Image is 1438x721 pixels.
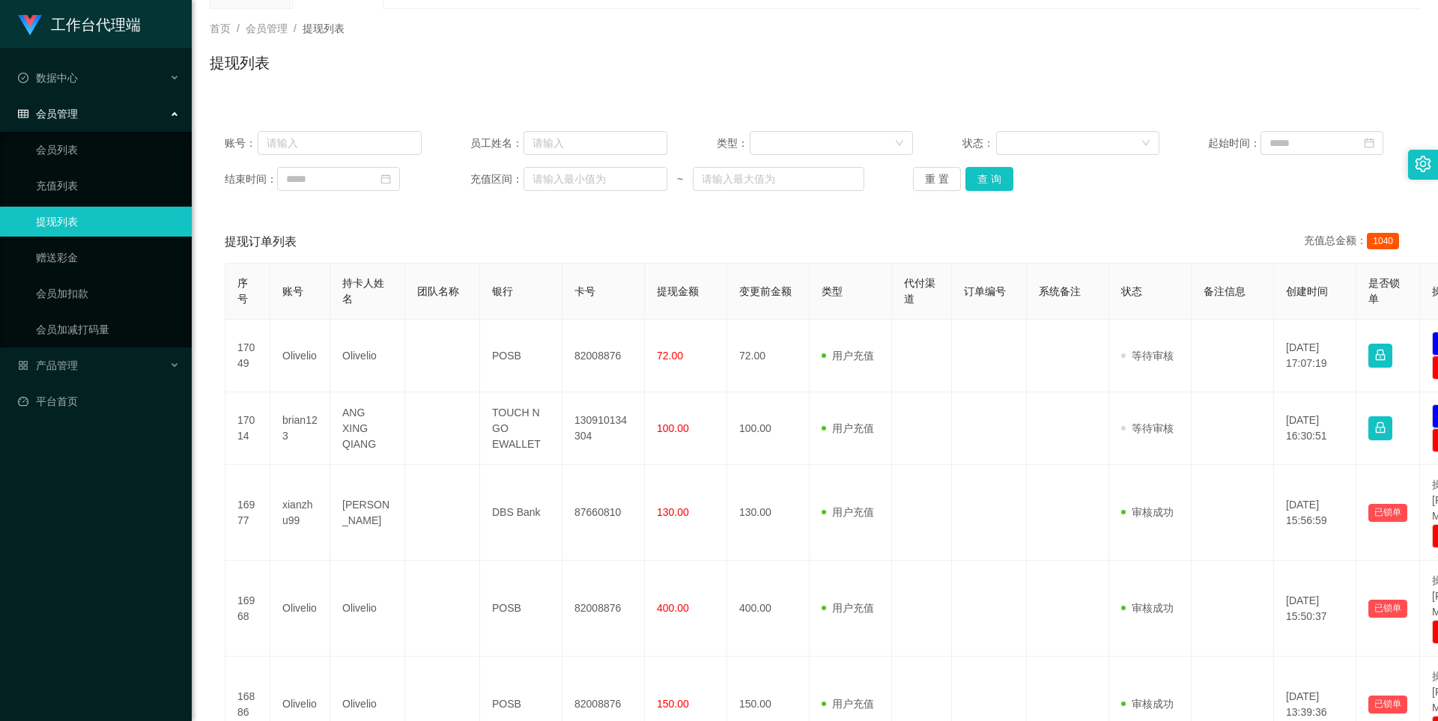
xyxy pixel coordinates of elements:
[330,465,405,561] td: [PERSON_NAME]
[1204,285,1246,297] span: 备注信息
[964,285,1006,297] span: 订单编号
[1121,422,1174,434] span: 等待审核
[480,465,562,561] td: DBS Bank
[965,167,1013,191] button: 查 询
[1141,139,1150,149] i: 图标: down
[492,285,513,297] span: 银行
[480,392,562,465] td: TOUCH N GO EWALLET
[36,243,180,273] a: 赠送彩金
[18,73,28,83] i: 图标: check-circle-o
[822,422,874,434] span: 用户充值
[1274,465,1356,561] td: [DATE] 15:56:59
[727,320,810,392] td: 72.00
[667,171,693,187] span: ~
[282,285,303,297] span: 账号
[657,506,689,518] span: 130.00
[330,561,405,657] td: Olivelio
[1121,506,1174,518] span: 审核成功
[1368,344,1392,368] button: 图标: lock
[1367,233,1399,249] span: 1040
[524,131,667,155] input: 请输入
[822,698,874,710] span: 用户充值
[574,285,595,297] span: 卡号
[36,135,180,165] a: 会员列表
[237,22,240,34] span: /
[470,171,523,187] span: 充值区间：
[1121,285,1142,297] span: 状态
[1274,392,1356,465] td: [DATE] 16:30:51
[562,320,645,392] td: 82008876
[294,22,297,34] span: /
[562,392,645,465] td: 130910134304
[1274,320,1356,392] td: [DATE] 17:07:19
[693,167,864,191] input: 请输入最大值为
[36,279,180,308] a: 会员加扣款
[18,72,78,84] span: 数据中心
[225,171,277,187] span: 结束时间：
[270,561,330,657] td: Olivelio
[330,320,405,392] td: Olivelio
[1039,285,1081,297] span: 系统备注
[904,277,935,305] span: 代付渠道
[1274,561,1356,657] td: [DATE] 15:50:37
[303,22,345,34] span: 提现列表
[913,167,961,191] button: 重 置
[225,320,270,392] td: 17049
[727,465,810,561] td: 130.00
[1121,602,1174,614] span: 审核成功
[1304,233,1405,251] div: 充值总金额：
[1368,504,1407,522] button: 已锁单
[727,392,810,465] td: 100.00
[1368,277,1400,305] span: 是否锁单
[1368,600,1407,618] button: 已锁单
[210,52,270,74] h1: 提现列表
[36,207,180,237] a: 提现列表
[270,465,330,561] td: xianzhu99
[258,131,422,155] input: 请输入
[822,350,874,362] span: 用户充值
[739,285,792,297] span: 变更前金额
[657,350,683,362] span: 72.00
[51,1,141,49] h1: 工作台代理端
[480,320,562,392] td: POSB
[562,465,645,561] td: 87660810
[36,171,180,201] a: 充值列表
[1286,285,1328,297] span: 创建时间
[225,233,297,251] span: 提现订单列表
[270,320,330,392] td: Olivelio
[962,136,996,151] span: 状态：
[657,698,689,710] span: 150.00
[237,277,248,305] span: 序号
[246,22,288,34] span: 会员管理
[270,392,330,465] td: brian123
[210,22,231,34] span: 首页
[18,108,78,120] span: 会员管理
[822,506,874,518] span: 用户充值
[225,136,258,151] span: 账号：
[18,360,28,371] i: 图标: appstore-o
[562,561,645,657] td: 82008876
[895,139,904,149] i: 图标: down
[822,602,874,614] span: 用户充值
[1368,416,1392,440] button: 图标: lock
[1208,136,1260,151] span: 起始时间：
[36,314,180,344] a: 会员加减打码量
[717,136,750,151] span: 类型：
[657,602,689,614] span: 400.00
[18,18,141,30] a: 工作台代理端
[330,392,405,465] td: ANG XING QIANG
[225,561,270,657] td: 16968
[417,285,459,297] span: 团队名称
[225,465,270,561] td: 16977
[657,422,689,434] span: 100.00
[1368,696,1407,714] button: 已锁单
[18,15,42,36] img: logo.9652507e.png
[727,561,810,657] td: 400.00
[380,174,391,184] i: 图标: calendar
[822,285,843,297] span: 类型
[18,109,28,119] i: 图标: table
[657,285,699,297] span: 提现金额
[470,136,523,151] span: 员工姓名：
[524,167,667,191] input: 请输入最小值为
[18,359,78,371] span: 产品管理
